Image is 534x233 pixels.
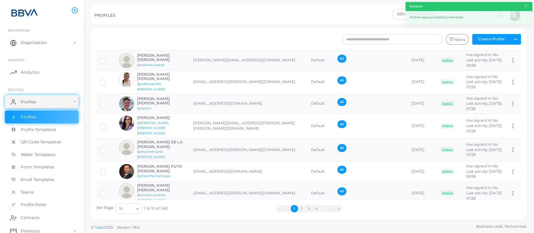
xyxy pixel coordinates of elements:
[466,101,502,111] span: Last activity: [DATE] 07:28
[307,162,334,182] td: Default
[21,127,56,133] span: Profile Templates
[137,183,186,192] h6: [PERSON_NAME] [PERSON_NAME]
[137,106,152,110] a: @aparra
[144,206,168,211] span: 1 to 10 of 1451
[21,40,47,46] span: Organization
[307,94,334,114] td: Default
[21,202,46,208] span: Profile Roles
[21,114,36,120] span: Profiles
[298,205,305,212] button: Go to page 2
[441,169,455,174] span: Active
[466,123,502,133] span: Last activity: [DATE] 07:28
[95,225,105,230] a: Tapni
[396,11,445,18] span: BBVA [GEOGRAPHIC_DATA]
[466,147,502,157] span: Last activity: [DATE] 07:28
[190,94,307,114] td: [EMAIL_ADDRESS][DOMAIN_NAME]
[466,118,498,123] span: Has signed in: No
[313,205,320,212] button: Go to page 4
[441,190,455,196] span: Active
[472,34,510,45] button: Create Profile
[5,111,78,123] a: Profiles
[466,142,498,147] span: Has signed in: No
[21,215,39,221] span: Contacts
[137,193,166,202] a: @amaliacatalina.[PERSON_NAME]
[5,161,78,173] a: Form Templates
[6,6,43,19] img: logo
[335,205,342,212] button: Go to last page
[441,101,455,106] span: Active
[137,174,171,178] a: @alvarohernan.puyo
[117,225,140,230] span: Version: 1.8.0
[119,53,134,68] img: avatar
[8,58,24,62] span: INSIGHTS
[5,36,78,49] a: Organization
[408,70,437,94] td: [DATE]
[466,74,498,79] span: Has signed in: No
[441,123,455,129] span: Active
[21,152,55,158] span: Wallet Templates
[190,114,307,138] td: [PERSON_NAME][EMAIL_ADDRESS][PERSON_NAME][PERSON_NAME][DOMAIN_NAME]
[104,225,113,230] span: 2025
[21,69,39,75] span: Analytics
[5,198,78,211] a: Profile Roles
[408,162,437,182] td: [DATE]
[21,139,61,145] span: QR Code Templates
[5,173,78,186] a: Email Templates
[337,55,346,62] span: All
[307,50,334,70] td: Default
[123,205,133,212] input: Search for option
[328,205,335,212] button: Go to next page
[137,121,170,135] a: @[PERSON_NAME].[PERSON_NAME].[PERSON_NAME]
[119,140,134,155] img: avatar
[441,147,455,152] span: Active
[8,28,30,32] span: Enterprise
[21,99,36,105] span: Profiles
[410,4,423,9] strong: Success
[408,94,437,114] td: [DATE]
[190,162,307,182] td: [EMAIL_ADDRESS][DOMAIN_NAME]
[5,136,78,148] a: QR Code Templates
[119,183,134,198] img: avatar
[337,166,346,173] span: All
[137,53,186,62] h6: [PERSON_NAME] [PERSON_NAME]
[307,138,334,161] td: Default
[337,120,346,128] span: All
[466,96,498,101] span: Has signed in: No
[441,79,455,85] span: Active
[190,181,307,205] td: [EMAIL_ADDRESS][PERSON_NAME][DOMAIN_NAME]
[96,205,114,211] label: Per Page
[21,189,34,195] span: Teams
[408,138,437,161] td: [DATE]
[119,164,134,179] img: avatar
[5,186,78,199] a: Teams
[190,138,307,161] td: [EMAIL_ADDRESS][PERSON_NAME][DOMAIN_NAME]
[94,13,115,18] h5: PROFILES
[119,116,134,131] img: avatar
[137,116,186,120] h6: [PERSON_NAME]
[337,144,346,152] span: All
[337,187,346,195] span: All
[5,95,78,108] a: Profiles
[408,181,437,205] td: [DATE]
[137,164,186,173] h6: [PERSON_NAME] PUYO [PERSON_NAME]
[5,211,78,224] a: Contacts
[137,140,186,149] h6: [PERSON_NAME] DE LA [PERSON_NAME]
[408,114,437,138] td: [DATE]
[137,150,165,159] a: @alejandroand.[PERSON_NAME]
[137,82,165,91] a: @adrianasofia.[PERSON_NAME]
[466,58,502,68] span: Last activity: [DATE] 09:58
[119,72,134,87] img: avatar
[337,76,346,84] span: All
[5,66,78,79] a: Analytics
[466,169,502,179] span: Last activity: [DATE] 09:58
[119,96,134,111] img: avatar
[392,9,493,20] div: Search for option
[406,11,532,24] div: Profile was successfully removed
[8,88,24,92] span: ENTITIES
[446,34,469,45] button: Filters
[137,63,165,67] a: @adriana.lopezb
[441,58,455,63] span: Active
[466,164,498,168] span: Has signed in: No
[337,98,346,106] span: All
